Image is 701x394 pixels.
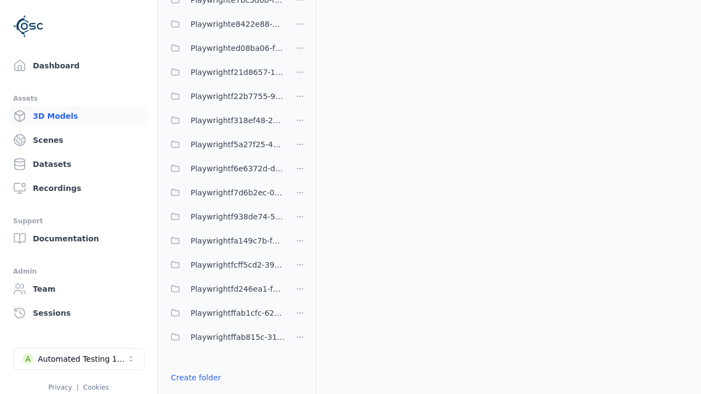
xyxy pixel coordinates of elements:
[191,306,285,320] span: Playwrightffab1cfc-6293-4a63-b192-c0ce7931d3c5
[9,129,148,151] a: Scenes
[164,85,285,107] button: Playwrightf22b7755-9f13-4c77-9466-1ba9964cd8f7
[164,254,285,276] button: Playwrightfcff5cd2-393e-496b-8f37-f5ce92b84b95
[191,66,285,79] span: Playwrightf21d8657-1a90-4d62-a0d6-d375ceb0f4d9
[191,42,285,55] span: Playwrighted08ba06-f6ab-4918-b6e7-fc621a953ca3
[9,177,148,199] a: Recordings
[13,11,44,42] img: Logo
[164,302,285,324] button: Playwrightffab1cfc-6293-4a63-b192-c0ce7931d3c5
[191,90,285,103] span: Playwrightf22b7755-9f13-4c77-9466-1ba9964cd8f7
[9,302,148,324] a: Sessions
[164,158,285,179] button: Playwrightf6e6372d-d8c3-48d1-8f16-0ef137004ef1
[191,186,285,199] span: Playwrightf7d6b2ec-0c2d-4b61-b130-c2424894d07e
[164,278,285,300] button: Playwrightfd246ea1-f13f-4e77-acca-fcd6d55a72dd
[9,278,148,300] a: Team
[164,13,285,35] button: Playwrighte8422e88-2349-4793-b896-6f30af02ec20
[164,134,285,155] button: Playwrightf5a27f25-4b21-40df-860f-4385a207a8a6
[9,228,148,250] a: Documentation
[191,210,285,223] span: Playwrightf938de74-5787-461e-b2f7-d3c2c2798525
[171,372,221,383] a: Create folder
[77,384,79,391] span: |
[164,230,285,252] button: Playwrightfa149c7b-f1d1-4da2-bf0b-5d1572eedb4f
[13,265,144,278] div: Admin
[191,331,285,344] span: Playwrightffab815c-3132-4ca9-9321-41b7911218bf
[164,61,285,83] button: Playwrightf21d8657-1a90-4d62-a0d6-d375ceb0f4d9
[191,138,285,151] span: Playwrightf5a27f25-4b21-40df-860f-4385a207a8a6
[48,384,72,391] a: Privacy
[13,215,144,228] div: Support
[9,153,148,175] a: Datasets
[9,105,148,127] a: 3D Models
[164,206,285,228] button: Playwrightf938de74-5787-461e-b2f7-d3c2c2798525
[164,182,285,204] button: Playwrightf7d6b2ec-0c2d-4b61-b130-c2424894d07e
[22,354,33,364] div: A
[13,92,144,105] div: Assets
[191,282,285,296] span: Playwrightfd246ea1-f13f-4e77-acca-fcd6d55a72dd
[38,354,127,364] div: Automated Testing 1 - Playwright
[13,348,145,370] button: Select a workspace
[191,114,285,127] span: Playwrightf318ef48-2396-40bb-9121-597365a9c38d
[191,258,285,271] span: Playwrightfcff5cd2-393e-496b-8f37-f5ce92b84b95
[164,109,285,131] button: Playwrightf318ef48-2396-40bb-9121-597365a9c38d
[164,37,285,59] button: Playwrighted08ba06-f6ab-4918-b6e7-fc621a953ca3
[83,384,109,391] a: Cookies
[191,162,285,175] span: Playwrightf6e6372d-d8c3-48d1-8f16-0ef137004ef1
[191,18,285,31] span: Playwrighte8422e88-2349-4793-b896-6f30af02ec20
[164,326,285,348] button: Playwrightffab815c-3132-4ca9-9321-41b7911218bf
[191,234,285,247] span: Playwrightfa149c7b-f1d1-4da2-bf0b-5d1572eedb4f
[164,368,228,387] button: Create folder
[9,55,148,77] a: Dashboard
